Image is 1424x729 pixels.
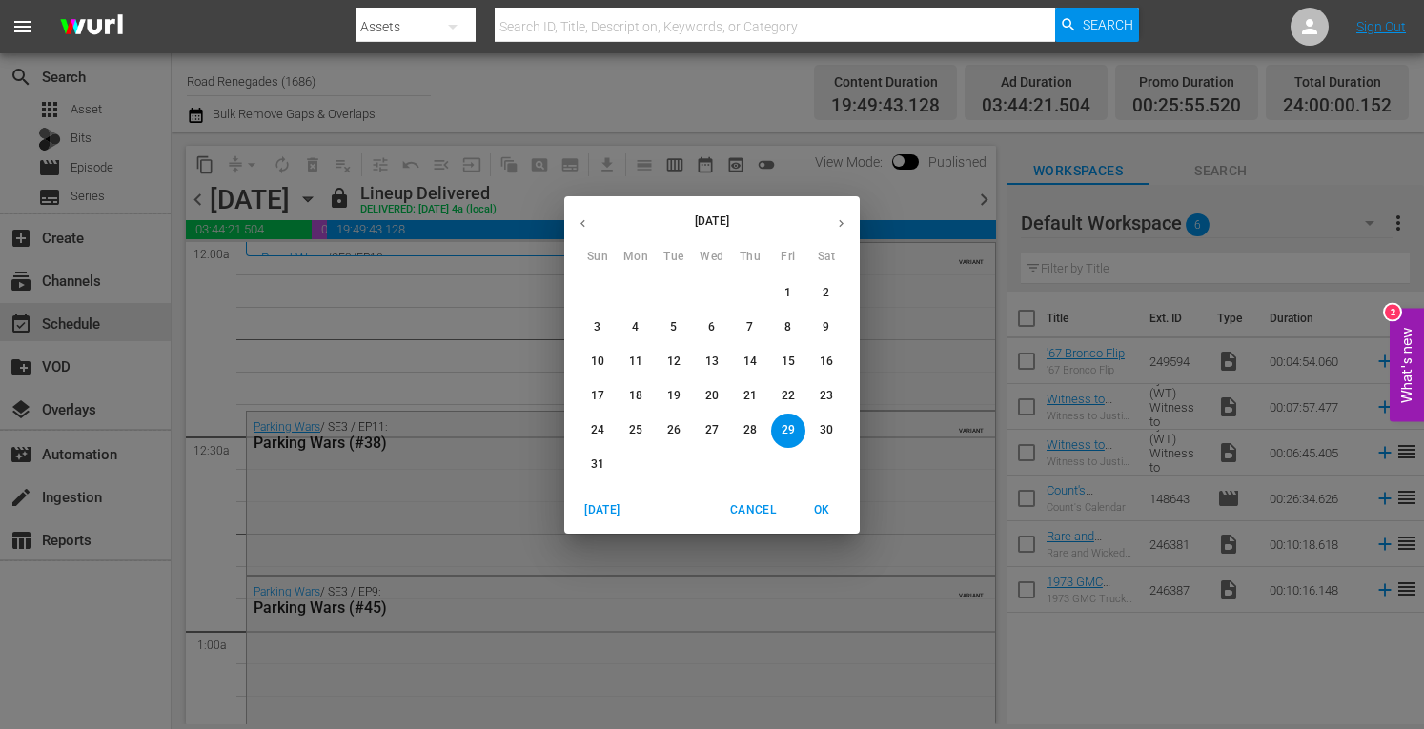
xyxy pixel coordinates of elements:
[743,354,757,370] p: 14
[657,414,691,448] button: 26
[667,354,681,370] p: 12
[708,319,715,335] p: 6
[823,319,829,335] p: 9
[743,388,757,404] p: 21
[771,345,805,379] button: 15
[580,379,615,414] button: 17
[629,354,642,370] p: 11
[591,422,604,438] p: 24
[657,311,691,345] button: 5
[572,495,633,526] button: [DATE]
[619,379,653,414] button: 18
[591,388,604,404] p: 17
[695,379,729,414] button: 20
[667,422,681,438] p: 26
[695,248,729,267] span: Wed
[733,345,767,379] button: 14
[746,319,753,335] p: 7
[733,379,767,414] button: 21
[743,422,757,438] p: 28
[580,448,615,482] button: 31
[657,345,691,379] button: 12
[580,311,615,345] button: 3
[730,500,776,520] span: Cancel
[771,414,805,448] button: 29
[820,422,833,438] p: 30
[771,276,805,311] button: 1
[809,276,844,311] button: 2
[782,354,795,370] p: 15
[782,422,795,438] p: 29
[629,388,642,404] p: 18
[784,285,791,301] p: 1
[722,495,783,526] button: Cancel
[771,248,805,267] span: Fri
[594,319,600,335] p: 3
[601,213,823,230] p: [DATE]
[46,5,137,50] img: ans4CAIJ8jUAAAAAAAAAAAAAAAAAAAAAAAAgQb4GAAAAAAAAAAAAAAAAAAAAAAAAJMjXAAAAAAAAAAAAAAAAAAAAAAAAgAT5G...
[667,388,681,404] p: 19
[1083,8,1133,42] span: Search
[657,379,691,414] button: 19
[733,248,767,267] span: Thu
[580,414,615,448] button: 24
[705,354,719,370] p: 13
[619,345,653,379] button: 11
[591,354,604,370] p: 10
[619,311,653,345] button: 4
[695,345,729,379] button: 13
[791,495,852,526] button: OK
[619,248,653,267] span: Mon
[657,248,691,267] span: Tue
[784,319,791,335] p: 8
[782,388,795,404] p: 22
[11,15,34,38] span: menu
[695,414,729,448] button: 27
[733,414,767,448] button: 28
[591,456,604,473] p: 31
[809,311,844,345] button: 9
[1356,19,1406,34] a: Sign Out
[695,311,729,345] button: 6
[632,319,639,335] p: 4
[771,311,805,345] button: 8
[771,379,805,414] button: 22
[1385,304,1400,319] div: 2
[823,285,829,301] p: 2
[580,500,625,520] span: [DATE]
[1390,308,1424,421] button: Open Feedback Widget
[670,319,677,335] p: 5
[809,414,844,448] button: 30
[580,248,615,267] span: Sun
[809,345,844,379] button: 16
[799,500,844,520] span: OK
[820,388,833,404] p: 23
[809,248,844,267] span: Sat
[820,354,833,370] p: 16
[580,345,615,379] button: 10
[619,414,653,448] button: 25
[809,379,844,414] button: 23
[705,422,719,438] p: 27
[733,311,767,345] button: 7
[629,422,642,438] p: 25
[705,388,719,404] p: 20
